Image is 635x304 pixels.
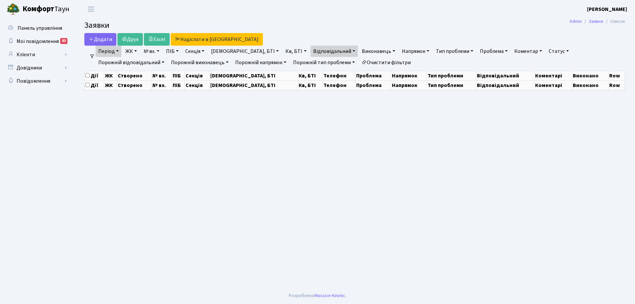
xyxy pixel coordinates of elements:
[323,71,356,80] th: Телефон
[144,33,170,46] a: Excel
[359,46,398,57] a: Виконавець
[208,46,281,57] a: [DEMOGRAPHIC_DATA], БТІ
[152,80,172,90] th: № вх.
[123,46,140,57] a: ЖК
[298,80,322,90] th: Кв, БТІ
[359,57,413,68] a: Очистити фільтри
[355,71,391,80] th: Проблема
[60,38,67,44] div: 83
[323,80,356,90] th: Телефон
[315,292,345,299] a: Massive Kinetic
[104,71,117,80] th: ЖК
[183,46,207,57] a: Секція
[22,4,69,15] span: Таун
[117,71,152,80] th: Створено
[141,46,162,57] a: № вх.
[185,80,210,90] th: Секція
[3,61,69,74] a: Довідники
[85,80,104,90] th: Дії
[89,36,112,43] span: Додати
[589,18,603,25] a: Заявки
[534,71,572,80] th: Коментарі
[152,71,172,80] th: № вх.
[546,46,571,57] a: Статус
[3,35,69,48] a: Мої повідомлення83
[85,71,104,80] th: Дії
[298,71,322,80] th: Кв, БТІ
[172,80,185,90] th: ПІБ
[84,20,109,31] span: Заявки
[283,46,309,57] a: Кв, БТІ
[168,57,231,68] a: Порожній виконавець
[608,71,625,80] th: Row
[289,292,346,299] div: Розроблено .
[3,74,69,88] a: Повідомлення
[171,33,263,46] a: Надіслати в [GEOGRAPHIC_DATA]
[560,15,635,28] nav: breadcrumb
[587,5,627,13] a: [PERSON_NAME]
[96,57,167,68] a: Порожній відповідальний
[104,80,117,90] th: ЖК
[572,71,608,80] th: Виконано
[355,80,391,90] th: Проблема
[476,71,534,80] th: Відповідальний
[476,80,534,90] th: Відповідальний
[477,46,510,57] a: Проблема
[7,3,20,16] img: logo.png
[83,4,99,15] button: Переключити навігацію
[3,48,69,61] a: Клієнти
[172,71,185,80] th: ПІБ
[427,71,476,80] th: Тип проблеми
[391,80,427,90] th: Напрямок
[18,24,62,32] span: Панель управління
[512,46,545,57] a: Коментар
[534,80,572,90] th: Коментарі
[185,71,210,80] th: Секція
[290,57,358,68] a: Порожній тип проблеми
[572,80,608,90] th: Виконано
[391,71,427,80] th: Напрямок
[311,46,358,57] a: Відповідальний
[570,18,582,25] a: Admin
[117,33,143,46] a: Друк
[22,4,54,14] b: Комфорт
[608,80,625,90] th: Row
[587,6,627,13] b: [PERSON_NAME]
[163,46,181,57] a: ПІБ
[233,57,289,68] a: Порожній напрямок
[17,38,59,45] span: Мої повідомлення
[96,46,121,57] a: Період
[433,46,476,57] a: Тип проблеми
[210,80,298,90] th: [DEMOGRAPHIC_DATA], БТІ
[210,71,298,80] th: [DEMOGRAPHIC_DATA], БТІ
[427,80,476,90] th: Тип проблеми
[117,80,152,90] th: Створено
[3,22,69,35] a: Панель управління
[603,18,625,25] li: Список
[399,46,432,57] a: Напрямок
[84,33,116,46] a: Додати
